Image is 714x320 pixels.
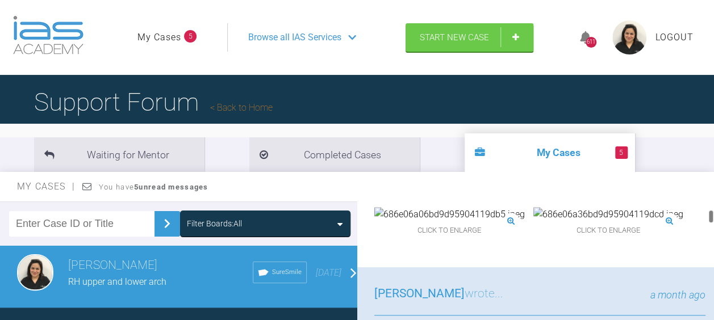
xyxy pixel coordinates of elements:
[17,254,53,290] img: Swati Anand
[612,20,646,54] img: profile.png
[68,276,166,287] span: RH upper and lower arch
[137,30,181,45] a: My Cases
[406,23,533,52] a: Start New Case
[210,102,273,113] a: Back to Home
[187,217,242,230] div: Filter Boards: All
[374,222,525,239] span: Click to enlarge
[158,214,176,233] img: chevronRight.28bd32b0.svg
[420,32,489,43] span: Start New Case
[533,207,683,222] img: 686e06a36bd9d95904119dcd.jpeg
[655,30,694,45] a: Logout
[184,30,197,43] span: 5
[272,267,302,277] span: SureSmile
[316,267,341,278] span: [DATE]
[13,16,83,54] img: logo-light.3e3ef733.png
[249,137,420,172] li: Completed Cases
[248,30,341,45] span: Browse all IAS Services
[586,37,596,48] div: 611
[134,183,208,191] strong: 5 unread messages
[374,287,465,300] span: [PERSON_NAME]
[34,137,204,172] li: Waiting for Mentor
[465,133,635,172] li: My Cases
[99,183,208,191] span: You have
[17,181,76,192] span: My Cases
[615,146,628,159] span: 5
[68,256,253,275] h3: [PERSON_NAME]
[34,82,273,122] h1: Support Forum
[9,211,155,237] input: Enter Case ID or Title
[374,284,503,304] h3: wrote...
[533,222,683,239] span: Click to enlarge
[374,207,525,222] img: 686e06a06bd9d95904119db5.jpeg
[650,289,705,301] span: a month ago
